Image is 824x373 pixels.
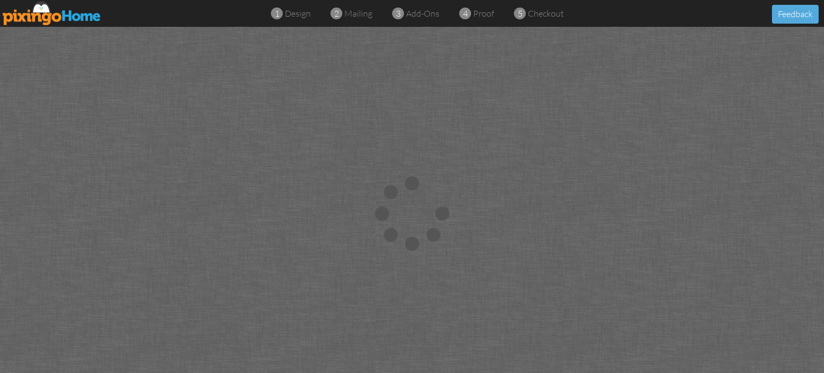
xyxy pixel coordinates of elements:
[772,5,819,24] button: Feedback
[518,8,523,20] span: 5
[528,8,564,19] span: checkout
[344,8,372,19] span: mailing
[396,8,401,20] span: 3
[334,8,339,20] span: 2
[285,8,311,19] span: design
[463,8,468,20] span: 4
[406,8,439,19] span: add-ons
[473,8,494,19] span: proof
[275,8,279,20] span: 1
[3,1,101,25] img: pixingo logo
